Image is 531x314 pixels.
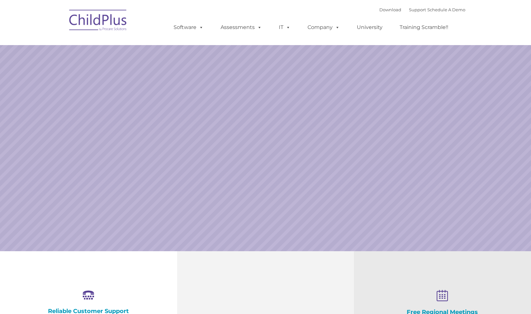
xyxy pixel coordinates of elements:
a: Schedule A Demo [427,7,465,12]
a: Download [379,7,401,12]
a: Support [409,7,426,12]
a: University [350,21,389,34]
a: Software [167,21,210,34]
a: Training Scramble!! [393,21,455,34]
a: IT [272,21,297,34]
a: Assessments [214,21,268,34]
a: Company [301,21,346,34]
img: ChildPlus by Procare Solutions [66,5,130,37]
font: | [379,7,465,12]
